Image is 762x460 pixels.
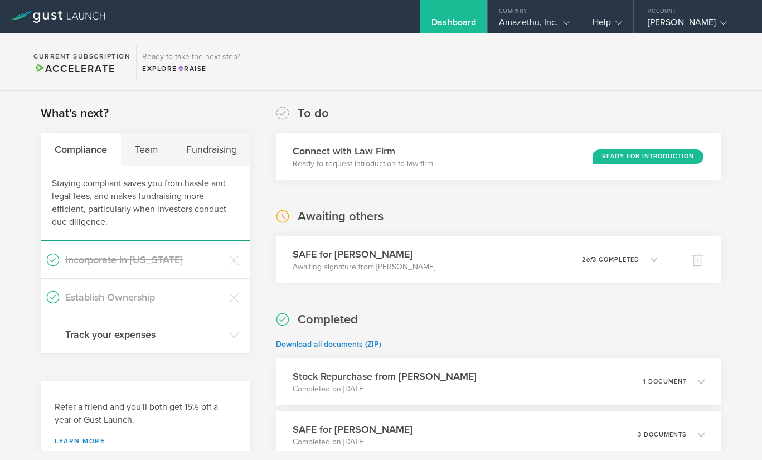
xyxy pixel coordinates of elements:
h3: Ready to take the next step? [142,53,240,61]
h3: Connect with Law Firm [293,144,433,158]
p: 3 documents [638,432,687,438]
h2: Completed [298,312,358,328]
div: Amazethu, Inc. [499,17,569,33]
h3: Incorporate in [US_STATE] [65,253,224,267]
div: Help [593,17,622,33]
span: Raise [177,65,207,72]
div: Ready for Introduction [593,149,703,164]
h3: Establish Ownership [65,290,224,304]
div: Explore [142,64,240,74]
h3: SAFE for [PERSON_NAME] [293,422,412,437]
a: Download all documents (ZIP) [276,340,381,349]
h3: Refer a friend and you'll both get 15% off a year of Gust Launch. [55,401,236,427]
a: Learn more [55,438,236,444]
p: Completed on [DATE] [293,437,412,448]
div: Dashboard [431,17,476,33]
div: [PERSON_NAME] [648,17,742,33]
p: 2 3 completed [582,256,639,263]
p: Completed on [DATE] [293,384,477,395]
h2: To do [298,105,329,122]
span: Accelerate [33,62,115,75]
h2: Current Subscription [33,53,130,60]
h3: SAFE for [PERSON_NAME] [293,247,435,262]
p: Awaiting signature from [PERSON_NAME] [293,262,435,273]
div: Staying compliant saves you from hassle and legal fees, and makes fundraising more efficient, par... [41,166,250,241]
em: of [586,256,593,263]
h2: What's next? [41,105,109,122]
div: Team [121,133,172,166]
div: Fundraising [172,133,250,166]
h3: Track your expenses [65,327,224,342]
div: Connect with Law FirmReady to request introduction to law firmReady for Introduction [276,133,721,180]
iframe: Chat Widget [706,406,762,460]
div: Ready to take the next step?ExploreRaise [136,45,246,79]
div: Compliance [41,133,121,166]
p: 1 document [643,379,687,385]
h3: Stock Repurchase from [PERSON_NAME] [293,369,477,384]
h2: Awaiting others [298,209,384,225]
p: Ready to request introduction to law firm [293,158,433,170]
